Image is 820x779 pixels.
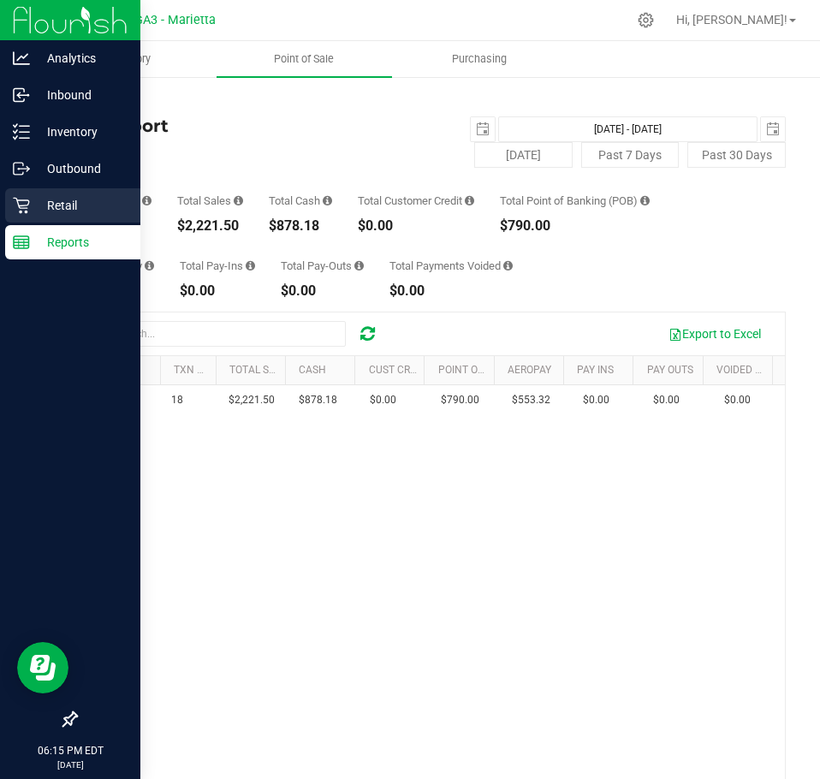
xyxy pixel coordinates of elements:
div: Total Sales [177,195,243,206]
div: $0.00 [358,219,474,233]
a: Purchasing [392,41,567,77]
i: Sum of all successful AeroPay payment transaction amounts for all purchases in the date range. Ex... [145,260,154,271]
a: Point of Banking (POB) [438,364,560,376]
inline-svg: Reports [13,234,30,251]
a: Total Sales [229,364,293,376]
i: Sum of all cash pay-ins added to tills within the date range. [246,260,255,271]
a: Voided Payments [716,364,807,376]
p: Outbound [30,158,133,179]
div: Total Pay-Outs [281,260,364,271]
span: Hi, [PERSON_NAME]! [676,13,787,27]
span: $0.00 [370,392,396,408]
span: select [471,117,495,141]
button: Export to Excel [657,319,772,348]
span: $553.32 [512,392,550,408]
div: Total Customer Credit [358,195,474,206]
button: Past 7 Days [581,142,680,168]
p: Inventory [30,122,133,142]
div: Total Payments Voided [389,260,513,271]
span: 18 [171,392,183,408]
i: Sum of all successful, non-voided cash payment transaction amounts (excluding tips and transactio... [323,195,332,206]
i: Sum of all voided payment transaction amounts (excluding tips and transaction fees) within the da... [503,260,513,271]
div: $790.00 [500,219,650,233]
a: Cash [299,364,326,376]
div: Manage settings [635,12,657,28]
a: Point of Sale [217,41,392,77]
i: Sum of all successful, non-voided payment transaction amounts (excluding tips and transaction fee... [234,195,243,206]
span: select [761,117,785,141]
div: $2,221.50 [177,219,243,233]
span: GA3 - Marietta [134,13,216,27]
inline-svg: Analytics [13,50,30,67]
a: Pay Outs [647,364,693,376]
input: Search... [89,321,346,347]
iframe: Resource center [17,642,68,693]
i: Sum of all successful, non-voided payment transaction amounts using account credit as the payment... [465,195,474,206]
i: Count of all successful payment transactions, possibly including voids, refunds, and cash-back fr... [142,195,152,206]
p: Analytics [30,48,133,68]
a: TXN Count [174,364,231,376]
div: $878.18 [269,219,332,233]
p: 06:15 PM EDT [8,743,133,758]
span: Purchasing [429,51,530,67]
inline-svg: Inbound [13,86,30,104]
inline-svg: Retail [13,197,30,214]
i: Sum of the successful, non-voided point-of-banking payment transaction amounts, both via payment ... [640,195,650,206]
inline-svg: Outbound [13,160,30,177]
a: Pay Ins [577,364,614,376]
button: Past 30 Days [687,142,786,168]
div: $0.00 [389,284,513,298]
h4: Till Report [75,116,431,135]
p: Reports [30,232,133,253]
button: [DATE] [474,142,573,168]
div: Total Point of Banking (POB) [500,195,650,206]
a: AeroPay [508,364,551,376]
span: Point of Sale [251,51,357,67]
p: Retail [30,195,133,216]
div: $0.00 [281,284,364,298]
p: Inbound [30,85,133,105]
div: Total Pay-Ins [180,260,255,271]
span: $0.00 [724,392,751,408]
a: Cust Credit [369,364,431,376]
span: $2,221.50 [229,392,275,408]
span: $878.18 [299,392,337,408]
span: $0.00 [653,392,680,408]
inline-svg: Inventory [13,123,30,140]
div: Total Cash [269,195,332,206]
div: $0.00 [180,284,255,298]
i: Sum of all cash pay-outs removed from tills within the date range. [354,260,364,271]
p: [DATE] [8,758,133,771]
span: $790.00 [441,392,479,408]
span: $0.00 [583,392,609,408]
